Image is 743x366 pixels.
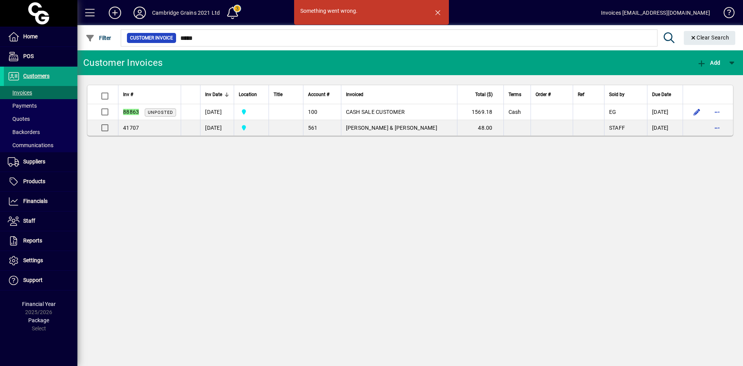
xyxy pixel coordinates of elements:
[103,6,127,20] button: Add
[84,31,113,45] button: Filter
[23,73,50,79] span: Customers
[274,90,298,99] div: Title
[457,104,503,120] td: 1569.18
[475,90,493,99] span: Total ($)
[4,27,77,46] a: Home
[718,2,733,27] a: Knowledge Base
[4,271,77,290] a: Support
[4,172,77,191] a: Products
[8,116,30,122] span: Quotes
[4,211,77,231] a: Staff
[28,317,49,323] span: Package
[4,231,77,251] a: Reports
[609,109,616,115] span: EG
[711,106,723,118] button: More options
[711,122,723,134] button: More options
[578,90,599,99] div: Ref
[308,90,329,99] span: Account #
[4,47,77,66] a: POS
[609,90,625,99] span: Sold by
[462,90,500,99] div: Total ($)
[205,90,229,99] div: Inv Date
[200,120,234,136] td: [DATE]
[308,109,318,115] span: 100
[652,90,671,99] span: Due Date
[690,34,729,41] span: Clear Search
[239,108,264,116] span: Cambridge Grains 2021 Ltd
[4,86,77,99] a: Invoices
[148,110,173,115] span: Unposted
[536,90,568,99] div: Order #
[652,90,678,99] div: Due Date
[83,57,163,69] div: Customer Invoices
[578,90,584,99] span: Ref
[609,125,625,131] span: STAFF
[86,35,111,41] span: Filter
[8,142,53,148] span: Communications
[601,7,710,19] div: Invoices [EMAIL_ADDRESS][DOMAIN_NAME]
[4,139,77,152] a: Communications
[346,90,363,99] span: Invoiced
[695,56,722,70] button: Add
[647,104,683,120] td: [DATE]
[684,31,736,45] button: Clear
[23,277,43,283] span: Support
[4,152,77,172] a: Suppliers
[346,125,437,131] span: [PERSON_NAME] & [PERSON_NAME]
[123,90,133,99] span: Inv #
[4,192,77,211] a: Financials
[346,109,405,115] span: CASH SALE CUSTOMER
[23,158,45,165] span: Suppliers
[239,90,264,99] div: Location
[647,120,683,136] td: [DATE]
[205,90,222,99] span: Inv Date
[127,6,152,20] button: Profile
[123,109,139,115] em: 88863
[8,89,32,96] span: Invoices
[123,90,176,99] div: Inv #
[8,103,37,109] span: Payments
[23,218,35,224] span: Staff
[200,104,234,120] td: [DATE]
[536,90,551,99] span: Order #
[4,99,77,112] a: Payments
[346,90,452,99] div: Invoiced
[691,106,703,118] button: Edit
[239,124,264,132] span: Cambridge Grains 2021 Ltd
[4,112,77,125] a: Quotes
[23,198,48,204] span: Financials
[308,90,336,99] div: Account #
[508,109,521,115] span: Cash
[23,53,34,59] span: POS
[152,7,220,19] div: Cambridge Grains 2021 Ltd
[130,34,173,42] span: Customer Invoice
[8,129,40,135] span: Backorders
[609,90,642,99] div: Sold by
[123,125,139,131] span: 41707
[308,125,318,131] span: 561
[508,90,521,99] span: Terms
[23,33,38,40] span: Home
[4,125,77,139] a: Backorders
[239,90,257,99] span: Location
[23,237,42,244] span: Reports
[23,257,43,263] span: Settings
[697,60,720,66] span: Add
[274,90,282,99] span: Title
[457,120,503,136] td: 48.00
[22,301,56,307] span: Financial Year
[23,178,45,184] span: Products
[4,251,77,270] a: Settings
